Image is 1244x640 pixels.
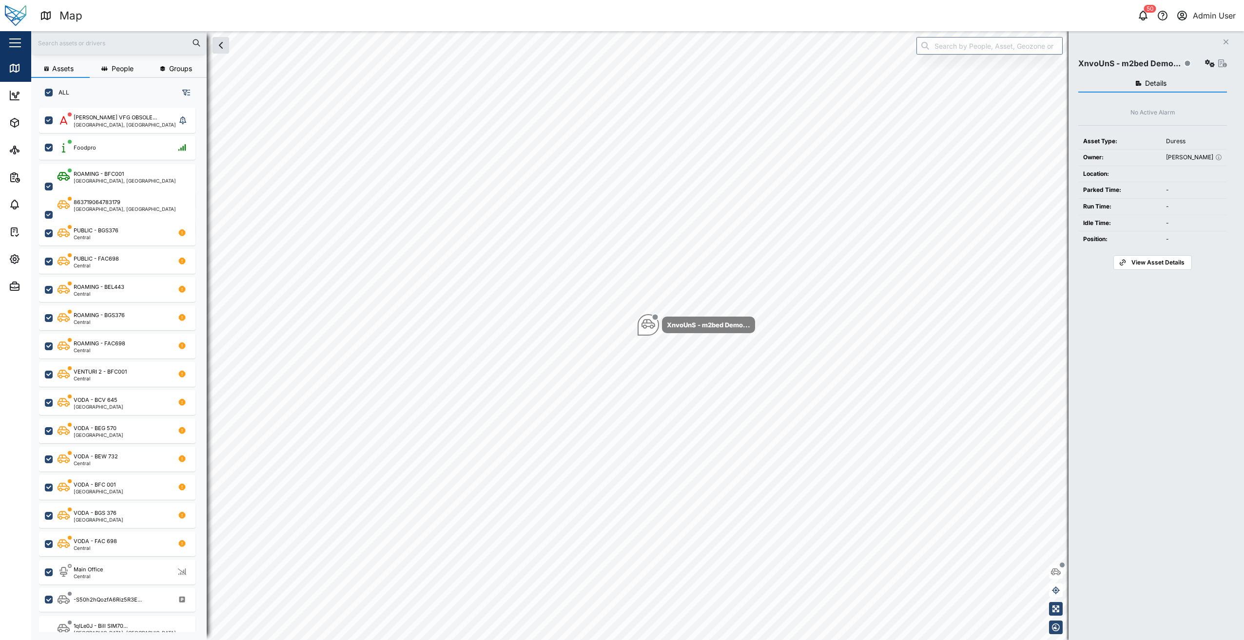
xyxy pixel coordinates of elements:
[1193,10,1236,22] div: Admin User
[1166,219,1222,228] div: -
[74,489,123,494] div: [GEOGRAPHIC_DATA]
[74,320,125,324] div: Central
[1083,153,1156,162] div: Owner:
[53,89,69,96] label: ALL
[74,509,117,517] div: VODA - BGS 376
[1130,108,1175,117] div: No Active Alarm
[74,517,123,522] div: [GEOGRAPHIC_DATA]
[1175,9,1236,22] button: Admin User
[1083,202,1156,211] div: Run Time:
[1166,153,1222,162] div: [PERSON_NAME]
[25,172,58,183] div: Reports
[74,348,125,353] div: Central
[1083,235,1156,244] div: Position:
[1083,219,1156,228] div: Idle Time:
[1166,202,1222,211] div: -
[638,314,755,336] div: Map marker
[667,320,750,330] div: XnvoUnS - m2bed Demo...
[74,311,125,320] div: ROAMING - BGS376
[5,5,26,26] img: Main Logo
[74,622,128,630] div: 1qlLe0J - Bill SIM70...
[74,630,176,635] div: [GEOGRAPHIC_DATA], [GEOGRAPHIC_DATA]
[1145,80,1166,87] span: Details
[25,281,54,292] div: Admin
[1113,255,1191,270] a: View Asset Details
[52,65,74,72] span: Assets
[74,424,117,433] div: VODA - BEG 570
[74,537,117,546] div: VODA - FAC 698
[25,145,49,155] div: Sites
[74,144,96,152] div: Foodpro
[39,104,206,632] div: grid
[25,63,47,74] div: Map
[74,113,157,122] div: [PERSON_NAME] VFG OBSOLE...
[112,65,134,72] span: People
[25,226,52,237] div: Tasks
[74,207,176,211] div: [GEOGRAPHIC_DATA], [GEOGRAPHIC_DATA]
[74,283,124,291] div: ROAMING - BEL443
[74,396,117,404] div: VODA - BCV 645
[74,596,142,604] div: -S50h2hQozfA6Riz5R3E...
[74,263,119,268] div: Central
[1131,256,1185,269] span: View Asset Details
[74,574,103,579] div: Central
[1144,5,1156,13] div: 50
[74,368,127,376] div: VENTURI 2 - BFC001
[74,291,124,296] div: Central
[74,404,123,409] div: [GEOGRAPHIC_DATA]
[59,7,82,24] div: Map
[74,376,127,381] div: Central
[74,461,118,466] div: Central
[1078,57,1181,70] div: XnvoUnS - m2bed Demo...
[25,254,60,264] div: Settings
[1083,137,1156,146] div: Asset Type:
[1166,235,1222,244] div: -
[1166,137,1222,146] div: Duress
[74,226,118,235] div: PUBLIC - BGS376
[74,122,176,127] div: [GEOGRAPHIC_DATA], [GEOGRAPHIC_DATA]
[31,31,1244,640] canvas: Map
[74,546,117,550] div: Central
[1083,186,1156,195] div: Parked Time:
[37,36,201,50] input: Search assets or drivers
[916,37,1063,55] input: Search by People, Asset, Geozone or Place
[74,235,118,240] div: Central
[25,117,56,128] div: Assets
[74,433,123,437] div: [GEOGRAPHIC_DATA]
[74,339,125,348] div: ROAMING - FAC698
[74,481,116,489] div: VODA - BFC 001
[169,65,192,72] span: Groups
[74,565,103,574] div: Main Office
[25,199,56,210] div: Alarms
[74,170,124,178] div: ROAMING - BFC001
[74,452,118,461] div: VODA - BEW 732
[25,90,69,101] div: Dashboard
[74,255,119,263] div: PUBLIC - FAC698
[1166,186,1222,195] div: -
[74,178,176,183] div: [GEOGRAPHIC_DATA], [GEOGRAPHIC_DATA]
[1083,169,1156,179] div: Location:
[74,198,120,207] div: 863719064783179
